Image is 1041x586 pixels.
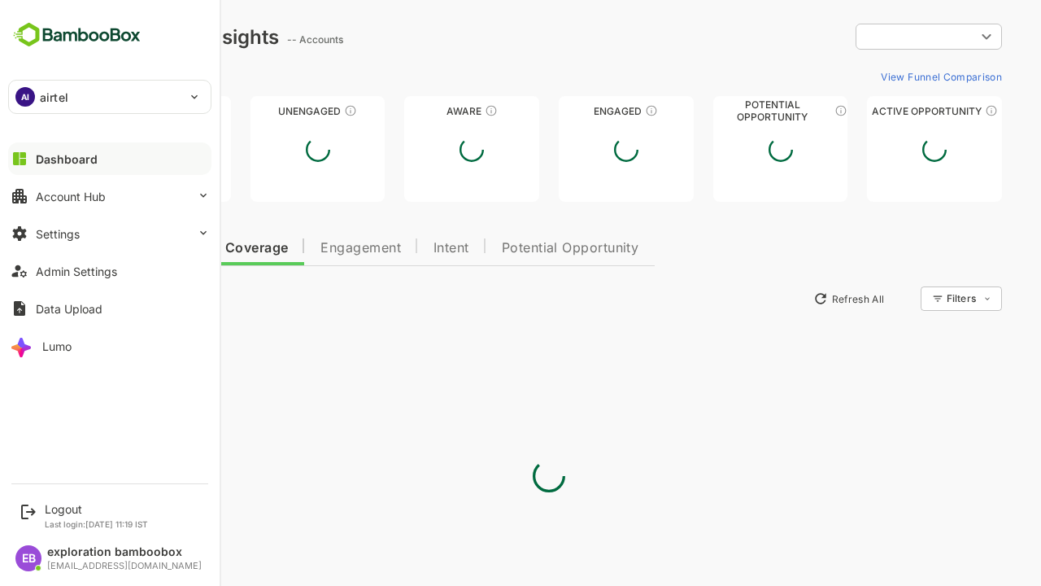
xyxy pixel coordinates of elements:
button: Refresh All [749,286,834,312]
button: Admin Settings [8,255,211,287]
div: Active Opportunity [810,105,945,117]
ag: -- Accounts [230,33,291,46]
button: Dashboard [8,142,211,175]
img: BambooboxFullLogoMark.5f36c76dfaba33ec1ec1367b70bb1252.svg [8,20,146,50]
div: AIairtel [9,81,211,113]
button: Data Upload [8,292,211,325]
div: Account Hub [36,190,106,203]
button: View Funnel Comparison [817,63,945,90]
div: Unreached [39,105,174,117]
div: Engaged [502,105,637,117]
div: Potential Opportunity [656,105,791,117]
p: Last login: [DATE] 11:19 IST [45,519,148,529]
button: Lumo [8,330,211,362]
div: Filters [890,292,919,304]
button: New Insights [39,284,158,313]
div: Dashboard [36,152,98,166]
span: Data Quality and Coverage [55,242,231,255]
div: Data Upload [36,302,102,316]
div: Lumo [42,339,72,353]
div: [EMAIL_ADDRESS][DOMAIN_NAME] [47,561,202,571]
div: These accounts have not been engaged with for a defined time period [133,104,146,117]
div: Unengaged [194,105,329,117]
div: Dashboard Insights [39,25,222,49]
div: AI [15,87,35,107]
div: Settings [36,227,80,241]
div: These accounts are warm, further nurturing would qualify them to MQAs [588,104,601,117]
div: Filters [888,284,945,313]
div: Aware [347,105,482,117]
button: Account Hub [8,180,211,212]
div: exploration bamboobox [47,545,202,559]
button: Settings [8,217,211,250]
div: Logout [45,502,148,516]
div: ​ [799,22,945,51]
div: Admin Settings [36,265,117,278]
p: airtel [40,89,68,106]
span: Potential Opportunity [445,242,582,255]
div: These accounts have just entered the buying cycle and need further nurturing [428,104,441,117]
div: These accounts have not shown enough engagement and need nurturing [287,104,300,117]
span: Intent [377,242,412,255]
div: EB [15,545,41,571]
div: These accounts have open opportunities which might be at any of the Sales Stages [928,104,941,117]
div: These accounts are MQAs and can be passed on to Inside Sales [777,104,791,117]
span: Engagement [264,242,344,255]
